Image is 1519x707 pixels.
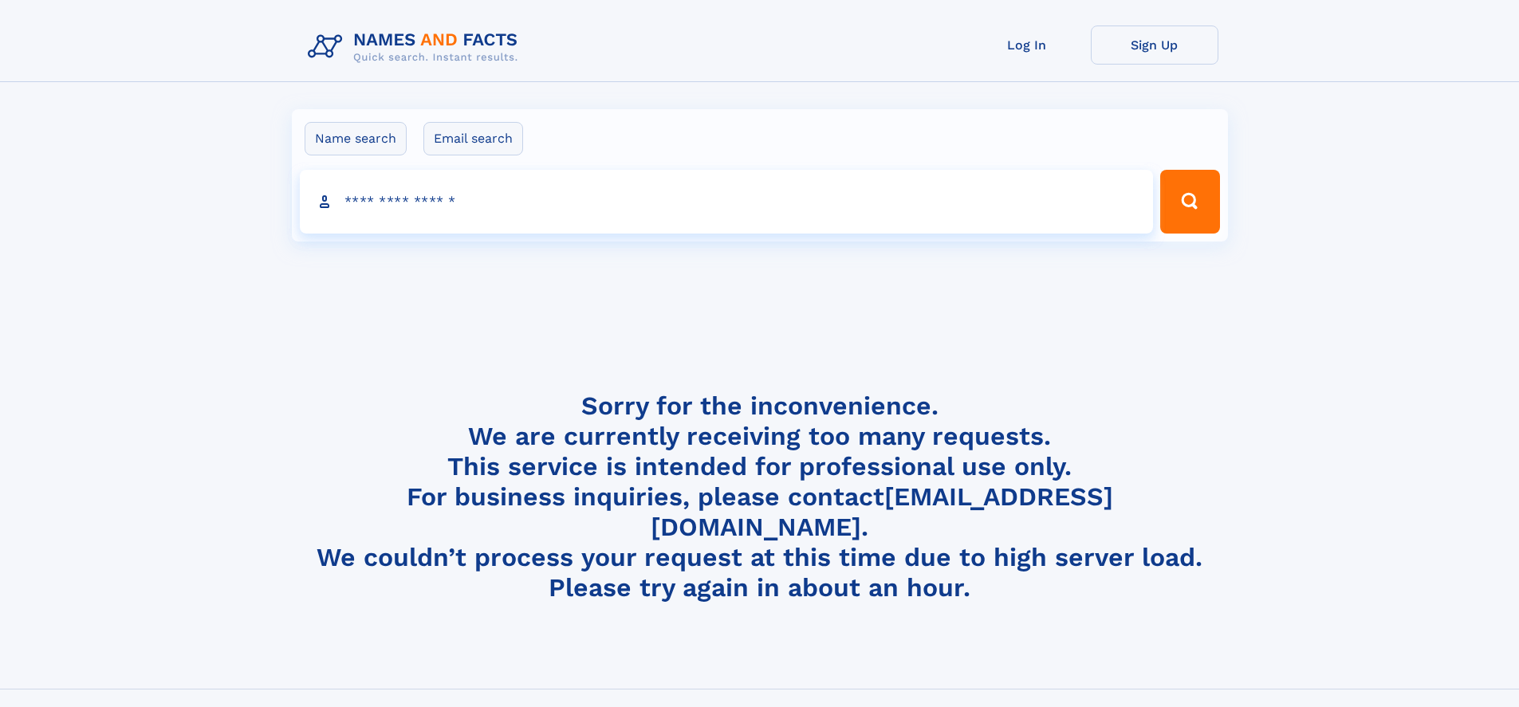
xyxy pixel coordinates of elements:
[651,481,1113,542] a: [EMAIL_ADDRESS][DOMAIN_NAME]
[301,26,531,69] img: Logo Names and Facts
[301,391,1218,603] h4: Sorry for the inconvenience. We are currently receiving too many requests. This service is intend...
[423,122,523,155] label: Email search
[305,122,407,155] label: Name search
[963,26,1091,65] a: Log In
[1091,26,1218,65] a: Sign Up
[300,170,1154,234] input: search input
[1160,170,1219,234] button: Search Button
